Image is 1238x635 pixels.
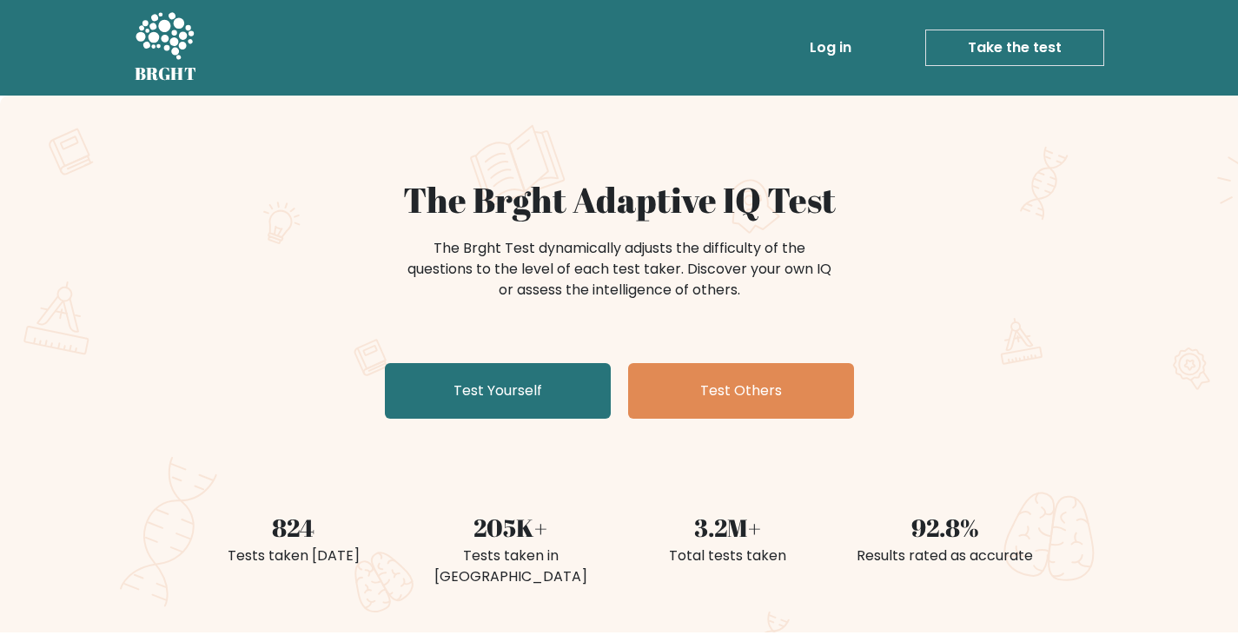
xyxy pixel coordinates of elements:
div: 205K+ [413,509,609,546]
a: Log in [803,30,858,65]
div: Results rated as accurate [847,546,1043,566]
div: 3.2M+ [630,509,826,546]
h1: The Brght Adaptive IQ Test [195,179,1043,221]
a: Test Yourself [385,363,611,419]
a: BRGHT [135,7,197,89]
a: Test Others [628,363,854,419]
div: Tests taken in [GEOGRAPHIC_DATA] [413,546,609,587]
div: Tests taken [DATE] [195,546,392,566]
div: 92.8% [847,509,1043,546]
div: 824 [195,509,392,546]
h5: BRGHT [135,63,197,84]
div: Total tests taken [630,546,826,566]
div: The Brght Test dynamically adjusts the difficulty of the questions to the level of each test take... [402,238,837,301]
a: Take the test [925,30,1104,66]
